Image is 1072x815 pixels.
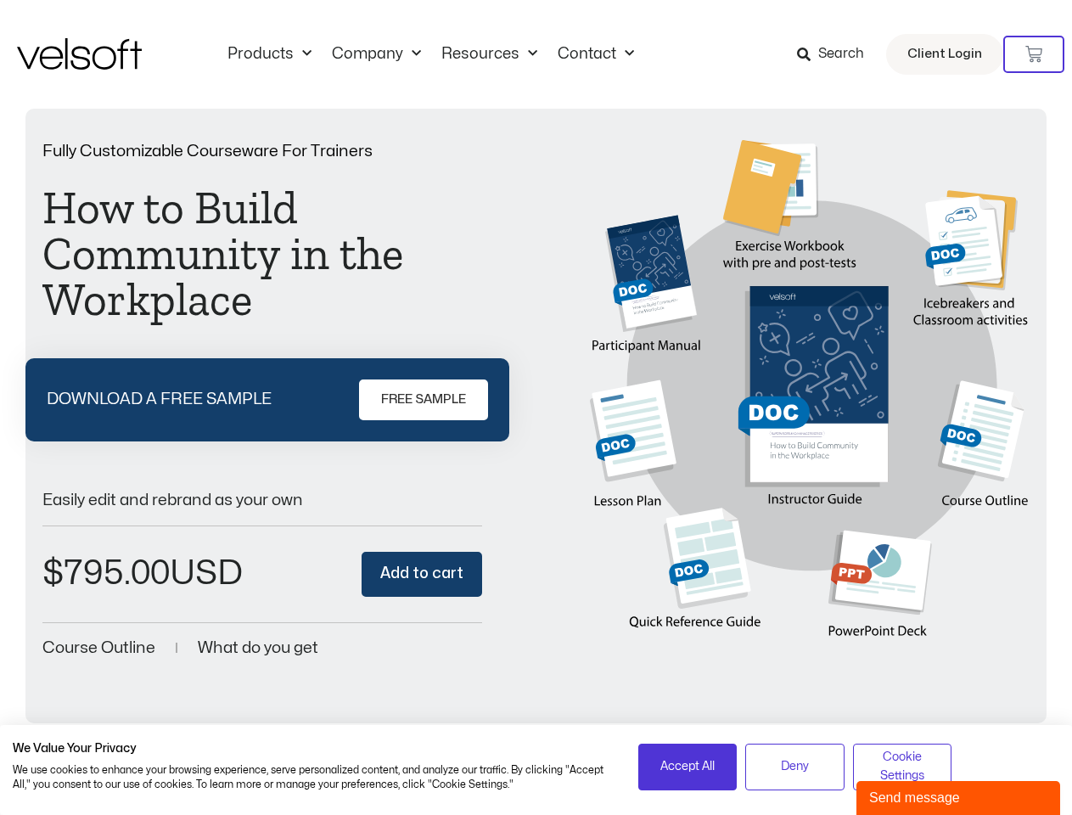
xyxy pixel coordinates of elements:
p: We use cookies to enhance your browsing experience, serve personalized content, and analyze our t... [13,763,613,792]
h2: We Value Your Privacy [13,741,613,756]
img: Velsoft Training Materials [17,38,142,70]
span: Accept All [660,757,715,776]
span: Client Login [907,43,982,65]
span: FREE SAMPLE [381,390,466,410]
p: Easily edit and rebrand as your own [42,492,482,509]
nav: Menu [217,45,644,64]
p: Fully Customizable Courseware For Trainers [42,143,482,160]
button: Accept all cookies [638,744,738,790]
a: ProductsMenu Toggle [217,45,322,64]
a: ResourcesMenu Toggle [431,45,547,64]
span: Search [818,43,864,65]
a: Client Login [886,34,1003,75]
a: Course Outline [42,640,155,656]
p: DOWNLOAD A FREE SAMPLE [47,391,272,407]
bdi: 795.00 [42,557,170,590]
a: FREE SAMPLE [359,379,488,420]
h1: How to Build Community in the Workplace [42,185,482,323]
button: Add to cart [362,552,482,597]
a: Search [797,40,876,69]
a: What do you get [198,640,318,656]
img: Second Product Image [590,140,1030,664]
a: ContactMenu Toggle [547,45,644,64]
span: Cookie Settings [864,748,941,786]
a: CompanyMenu Toggle [322,45,431,64]
iframe: chat widget [856,778,1064,815]
button: Deny all cookies [745,744,845,790]
span: $ [42,557,64,590]
span: Deny [781,757,809,776]
button: Adjust cookie preferences [853,744,952,790]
